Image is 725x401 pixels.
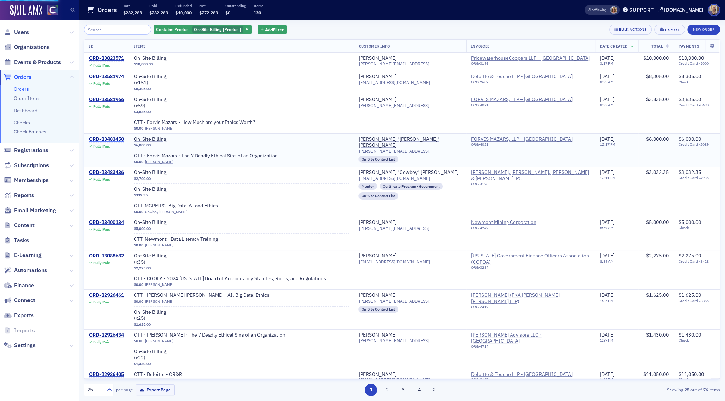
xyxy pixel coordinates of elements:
[4,207,56,214] a: Email Marketing
[89,219,124,226] div: ORD-13400134
[134,74,223,86] a: On-Site Billing (x151)
[4,192,34,199] a: Reports
[358,371,396,378] div: [PERSON_NAME]
[358,259,430,264] span: [EMAIL_ADDRESS][DOMAIN_NAME]
[89,332,124,338] a: ORD-12926434
[134,136,223,143] a: On-Site Billing
[471,253,590,265] a: [US_STATE] Government Finance Officers Association (CGFOA)
[93,144,110,149] div: Fully Paid
[358,103,461,108] span: [PERSON_NAME][EMAIL_ADDRESS][PERSON_NAME][DOMAIN_NAME]
[134,176,151,181] span: $2,700.00
[14,29,29,36] span: Users
[471,96,573,103] a: FORVIS MAZARS, LLP – [GEOGRAPHIC_DATA]
[89,136,124,143] a: ORD-13483450
[134,276,326,282] a: CTT - CGOFA - 2024 [US_STATE] Board of Accountancy Statutes, Rules, and Regulations
[471,61,590,68] div: ORG-3196
[145,339,173,343] a: [PERSON_NAME]
[654,25,685,35] button: Export
[358,226,461,231] span: [PERSON_NAME][EMAIL_ADDRESS][PERSON_NAME][DOMAIN_NAME]
[358,169,458,176] a: [PERSON_NAME] "Cowboy" [PERSON_NAME]
[134,276,326,282] span: CTT - CGOFA - 2024 Colorado Board of Accountancy Statutes, Rules, and Regulations
[358,61,461,67] span: [PERSON_NAME][EMAIL_ADDRESS][PERSON_NAME][DOMAIN_NAME]
[134,153,278,159] a: CTT - Forvis Mazars - The 7 Deadly Ethical Sins of an Organization
[175,10,192,15] span: $10,000
[679,338,715,343] span: Check
[600,55,614,61] span: [DATE]
[134,62,153,67] span: $10,000.00
[14,129,46,135] a: Check Batches
[89,292,124,299] div: ORD-12926461
[629,7,654,13] div: Support
[14,58,61,66] span: Events & Products
[600,44,627,49] span: Date Created
[134,126,143,131] span: $0.00
[658,7,706,12] button: [DOMAIN_NAME]
[646,169,669,175] span: $3,032.35
[471,55,590,69] span: PricewaterhouseCoopers LLP – Denver
[4,73,31,81] a: Orders
[679,299,715,303] span: Credit Card x6865
[358,136,461,149] div: [PERSON_NAME] "[PERSON_NAME]" [PERSON_NAME]
[471,253,590,265] span: Colorado Government Finance Officers Association (CGFOA)
[134,203,223,209] span: CTT: MGPM PC: Big Data, AI and Ethics
[471,344,590,351] div: ORG-4714
[358,96,396,103] a: [PERSON_NAME]
[89,44,93,49] span: ID
[89,253,124,259] div: ORD-13088682
[134,332,285,338] a: CTT - [PERSON_NAME] - The 7 Deadly Ethical Sins of an Organization
[619,27,646,31] div: Bulk Actions
[4,296,35,304] a: Connect
[134,282,143,287] span: $0.00
[664,7,704,13] div: [DOMAIN_NAME]
[600,371,614,377] span: [DATE]
[471,103,573,110] div: ORG-4021
[4,29,29,36] a: Users
[145,126,173,131] a: [PERSON_NAME]
[646,96,669,102] span: $3,835.00
[14,95,41,101] a: Order Items
[679,55,704,61] span: $10,000.00
[646,73,669,80] span: $8,305.00
[93,340,110,344] div: Fully Paid
[89,169,124,176] a: ORD-13483436
[358,156,398,163] div: On-Site Contact List
[134,253,223,265] a: On-Site Billing (x35)
[471,55,590,62] a: PricewaterhouseCoopers LLP – [GEOGRAPHIC_DATA]
[89,96,124,103] a: ORD-13581966
[14,86,29,92] a: Orders
[4,58,61,66] a: Events & Products
[600,338,613,343] time: 1:27 PM
[123,10,142,15] span: $282,283
[600,102,614,107] time: 8:33 AM
[134,371,223,378] span: CTT - Deloitte - CR&R
[471,169,590,189] span: McPherson, Goodrich, Paolucci & Mihelich, PC
[134,292,269,299] a: CTT - [PERSON_NAME] [PERSON_NAME] - AI, Big Data, Ethics
[358,332,396,338] a: [PERSON_NAME]
[134,96,223,109] a: On-Site Billing (x59)
[134,339,143,343] span: $0.00
[14,312,34,319] span: Exports
[14,221,35,229] span: Content
[358,292,396,299] a: [PERSON_NAME]
[134,236,223,243] a: CTT: Newmont - Data Literacy Training
[4,221,35,229] a: Content
[134,332,285,338] span: CTT - Grant Thornton - The 7 Deadly Ethical Sins of an Organization
[4,176,49,184] a: Memberships
[89,371,124,378] a: ORD-12926405
[89,74,124,80] div: ORD-13581974
[134,119,255,126] a: CTT - Forvis Mazars - How Much are your Ethics Worth?
[471,292,590,312] span: Baker Tilly (FKA Moss Adams LLP)
[4,43,50,51] a: Organizations
[471,169,590,182] span: McPherson, Goodrich, Paolucci & Mihelich, PC
[134,74,223,80] span: On-Site Billing
[643,55,669,61] span: $10,000.00
[4,282,34,289] a: Finance
[471,96,590,110] span: FORVIS MAZARS, LLP – Denver
[14,207,56,214] span: Email Marketing
[643,371,669,377] span: $11,050.00
[134,87,151,91] span: $8,305.00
